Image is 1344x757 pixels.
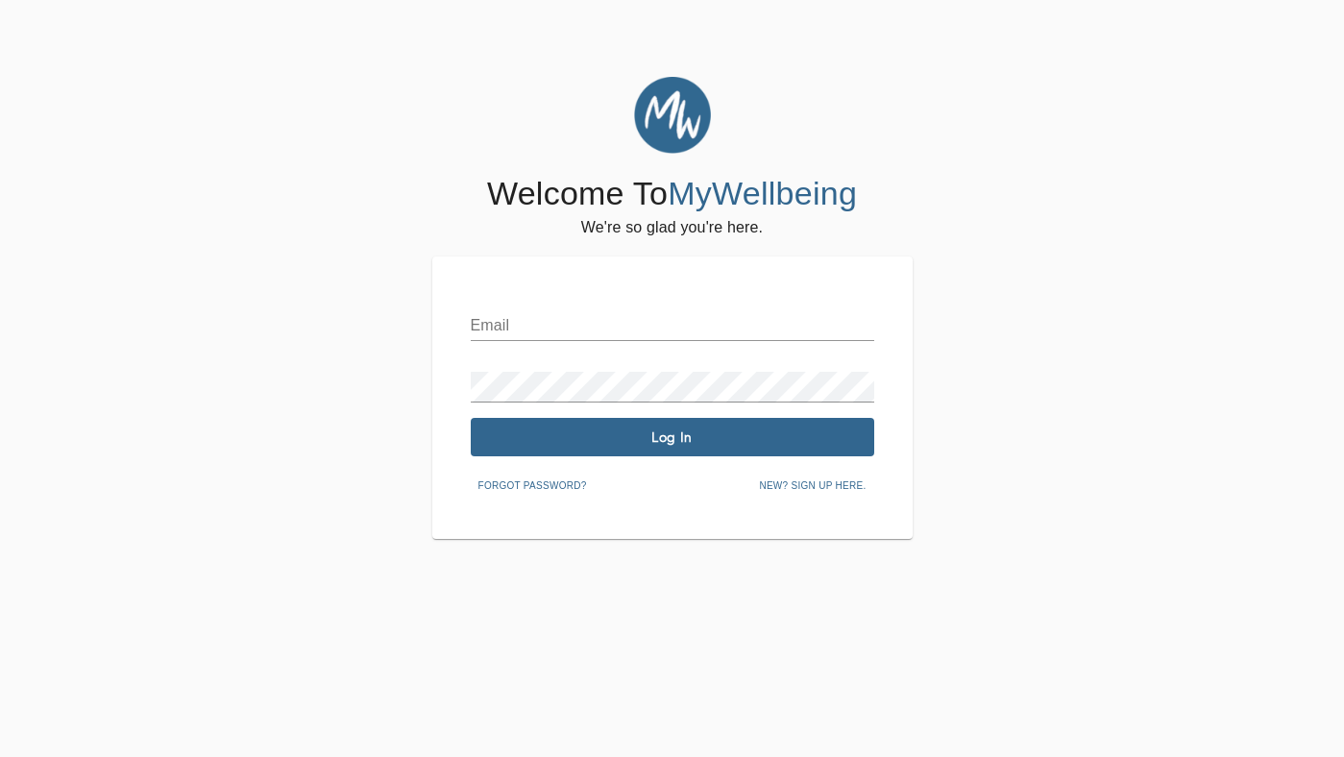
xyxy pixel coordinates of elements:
[471,472,595,501] button: Forgot password?
[751,472,873,501] button: New? Sign up here.
[759,477,866,495] span: New? Sign up here.
[634,77,711,154] img: MyWellbeing
[471,418,874,456] button: Log In
[581,214,763,241] h6: We're so glad you're here.
[478,428,867,447] span: Log In
[478,477,587,495] span: Forgot password?
[668,175,857,211] span: MyWellbeing
[471,476,595,492] a: Forgot password?
[487,174,857,214] h4: Welcome To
